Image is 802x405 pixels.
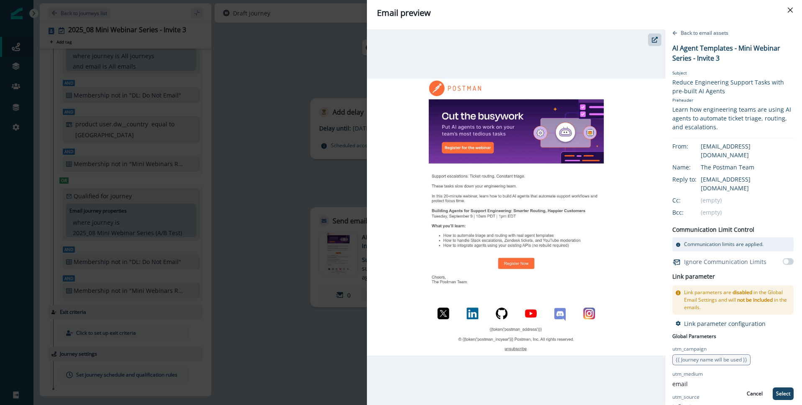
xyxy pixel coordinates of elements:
[747,391,763,397] p: Cancel
[672,345,707,353] p: utm_campaign
[701,163,794,172] div: The Postman Team
[672,142,714,151] div: From:
[681,29,728,36] p: Back to email assets
[672,225,754,234] p: Communication Limit Control
[672,95,794,105] p: Preheader
[701,208,794,217] div: (empty)
[684,257,766,266] p: Ignore Communication Limits
[672,208,714,217] div: Bcc:
[672,163,714,172] div: Name:
[737,296,773,303] span: not be included
[672,70,794,78] p: Subject
[684,320,766,328] p: Link parameter configuration
[672,370,703,378] p: utm_medium
[701,142,794,159] div: [EMAIL_ADDRESS][DOMAIN_NAME]
[672,393,700,401] p: utm_source
[367,79,666,356] img: email asset unavailable
[676,356,747,363] span: {{ Journey name will be used }}
[672,29,728,40] button: Go back
[773,387,794,400] button: Select
[684,241,764,248] p: Communication limits are applied.
[701,175,794,192] div: [EMAIL_ADDRESS][DOMAIN_NAME]
[672,196,714,205] div: Cc:
[672,105,794,131] div: Learn how engineering teams are using AI agents to automate ticket triage, routing, and escalations.
[672,43,794,63] p: AI Agent Templates - Mini Webinar Series - Invite 3
[672,331,716,340] p: Global Parameters
[776,391,790,397] p: Select
[672,175,714,184] div: Reply to:
[733,289,752,296] span: disabled
[672,379,688,388] p: email
[676,320,766,328] button: Link parameter configuration
[672,272,715,282] h2: Link parameter
[701,196,794,205] div: (empty)
[784,3,797,17] button: Close
[672,78,794,95] div: Reduce Engineering Support Tasks with pre-built AI Agents
[377,7,792,19] div: Email preview
[684,289,790,311] p: Link parameters are in the Global Email Settings and will in the emails.
[742,387,768,400] button: Cancel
